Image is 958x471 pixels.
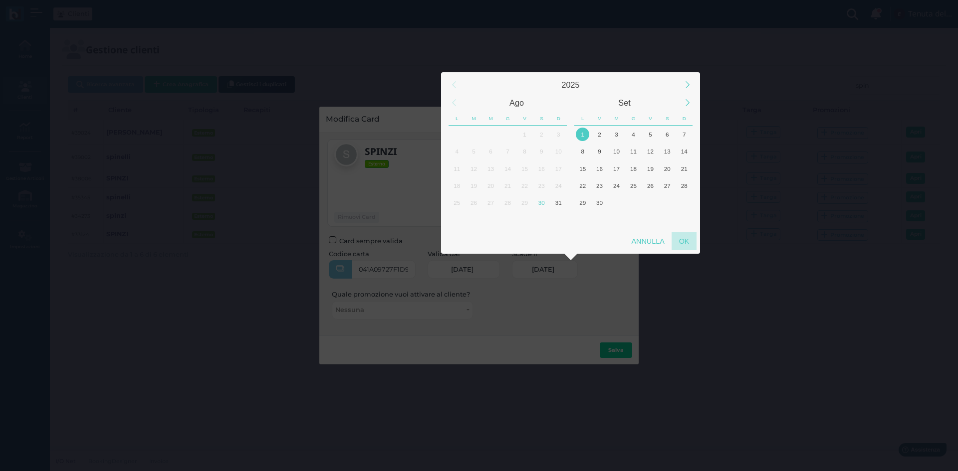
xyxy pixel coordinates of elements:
[516,143,533,160] div: Venerdì, Agosto 8
[449,112,466,126] div: Lunedì
[644,128,657,141] div: 5
[499,112,516,126] div: Giovedì
[574,211,591,228] div: Lunedì, Ottobre 6
[627,162,640,175] div: 18
[574,194,591,211] div: Lunedì, Settembre 29
[624,232,672,250] div: Annulla
[518,128,531,141] div: 1
[676,143,693,160] div: Domenica, Settembre 14
[467,196,480,209] div: 26
[466,143,482,160] div: Martedì, Agosto 5
[574,177,591,194] div: Lunedì, Settembre 22
[484,179,497,192] div: 20
[678,145,691,158] div: 14
[571,94,679,112] div: Settembre
[449,211,466,228] div: Lunedì, Settembre 1
[552,196,565,209] div: 31
[678,162,691,175] div: 21
[610,162,623,175] div: 17
[676,211,693,228] div: Domenica, Ottobre 12
[642,177,659,194] div: Venerdì, Settembre 26
[678,128,691,141] div: 7
[591,194,608,211] div: Martedì, Settembre 30
[625,160,642,177] div: Giovedì, Settembre 18
[463,76,679,94] div: 2025
[501,196,514,209] div: 28
[591,160,608,177] div: Martedì, Settembre 16
[608,112,625,126] div: Mercoledì
[593,128,606,141] div: 2
[535,145,548,158] div: 9
[676,126,693,143] div: Domenica, Settembre 7
[501,162,514,175] div: 14
[482,126,499,143] div: Mercoledì, Luglio 30
[608,160,625,177] div: Mercoledì, Settembre 17
[516,194,533,211] div: Venerdì, Agosto 29
[661,179,674,192] div: 27
[676,177,693,194] div: Domenica, Settembre 28
[627,145,640,158] div: 11
[593,162,606,175] div: 16
[466,112,482,126] div: Martedì
[659,143,676,160] div: Sabato, Settembre 13
[482,143,499,160] div: Mercoledì, Agosto 6
[482,160,499,177] div: Mercoledì, Agosto 13
[501,145,514,158] div: 7
[533,211,550,228] div: Sabato, Settembre 6
[550,177,567,194] div: Domenica, Agosto 24
[450,145,464,158] div: 4
[644,179,657,192] div: 26
[591,211,608,228] div: Martedì, Ottobre 7
[516,177,533,194] div: Venerdì, Agosto 22
[29,8,66,15] span: Assistenza
[591,126,608,143] div: Martedì, Settembre 2
[533,177,550,194] div: Sabato, Agosto 23
[466,126,482,143] div: Martedì, Luglio 29
[644,145,657,158] div: 12
[625,112,642,126] div: Giovedì
[574,112,591,126] div: Lunedì
[591,177,608,194] div: Martedì, Settembre 23
[627,179,640,192] div: 25
[449,177,466,194] div: Lunedì, Agosto 18
[535,179,548,192] div: 23
[625,143,642,160] div: Giovedì, Settembre 11
[516,160,533,177] div: Venerdì, Agosto 15
[576,162,589,175] div: 15
[642,194,659,211] div: Venerdì, Ottobre 3
[550,211,567,228] div: Domenica, Settembre 7
[659,126,676,143] div: Sabato, Settembre 6
[443,74,465,96] div: Previous Year
[499,160,516,177] div: Giovedì, Agosto 14
[516,126,533,143] div: Venerdì, Agosto 1
[642,160,659,177] div: Venerdì, Settembre 19
[661,145,674,158] div: 13
[672,232,697,250] div: OK
[552,162,565,175] div: 17
[610,145,623,158] div: 10
[591,143,608,160] div: Martedì, Settembre 9
[659,160,676,177] div: Sabato, Settembre 20
[574,126,591,143] div: Lunedì, Settembre 1
[659,194,676,211] div: Sabato, Ottobre 4
[484,162,497,175] div: 13
[482,211,499,228] div: Mercoledì, Settembre 3
[449,143,466,160] div: Lunedì, Agosto 4
[676,194,693,211] div: Domenica, Ottobre 5
[533,194,550,211] div: Oggi, Sabato, Agosto 30
[535,196,548,209] div: 30
[576,128,589,141] div: 1
[518,145,531,158] div: 8
[610,179,623,192] div: 24
[467,162,480,175] div: 12
[535,128,548,141] div: 2
[625,177,642,194] div: Giovedì, Settembre 25
[535,162,548,175] div: 16
[574,143,591,160] div: Lunedì, Settembre 8
[482,194,499,211] div: Mercoledì, Agosto 27
[608,194,625,211] div: Mercoledì, Ottobre 1
[516,211,533,228] div: Venerdì, Settembre 5
[501,179,514,192] div: 21
[466,160,482,177] div: Martedì, Agosto 12
[450,179,464,192] div: 18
